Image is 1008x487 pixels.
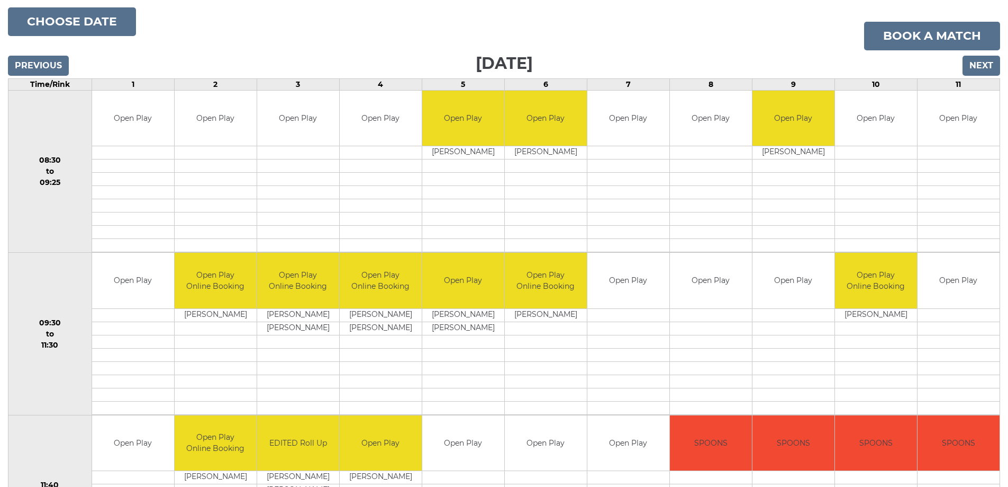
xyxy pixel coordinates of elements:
td: Open Play Online Booking [257,253,339,308]
td: Open Play [340,415,422,471]
td: 8 [669,78,752,90]
td: [PERSON_NAME] [340,322,422,335]
td: Open Play [505,415,587,471]
td: [PERSON_NAME] [175,308,257,322]
a: Book a match [864,22,1000,50]
td: 1 [92,78,174,90]
td: [PERSON_NAME] [752,146,834,160]
td: 2 [174,78,257,90]
td: [PERSON_NAME] [257,322,339,335]
td: Open Play [92,415,174,471]
td: SPOONS [918,415,1000,471]
td: Open Play [422,415,504,471]
td: 10 [834,78,917,90]
td: 9 [752,78,834,90]
td: Open Play [505,91,587,146]
td: [PERSON_NAME] [835,308,917,322]
td: Open Play [587,91,669,146]
td: 5 [422,78,504,90]
td: Open Play Online Booking [175,415,257,471]
td: Open Play [340,91,422,146]
td: 11 [917,78,1000,90]
td: EDITED Roll Up [257,415,339,471]
td: Open Play [92,91,174,146]
td: [PERSON_NAME] [257,471,339,484]
td: Open Play [422,91,504,146]
td: Open Play [918,91,1000,146]
td: Open Play Online Booking [835,253,917,308]
td: Open Play [587,253,669,308]
td: Open Play [257,91,339,146]
td: Open Play [422,253,504,308]
td: Open Play Online Booking [175,253,257,308]
input: Previous [8,56,69,76]
td: [PERSON_NAME] [340,471,422,484]
input: Next [962,56,1000,76]
td: Time/Rink [8,78,92,90]
td: 6 [504,78,587,90]
td: 08:30 to 09:25 [8,90,92,253]
td: [PERSON_NAME] [340,308,422,322]
td: Open Play [670,253,752,308]
td: Open Play [670,91,752,146]
td: Open Play [752,253,834,308]
td: Open Play [587,415,669,471]
td: Open Play [92,253,174,308]
td: 4 [339,78,422,90]
td: SPOONS [670,415,752,471]
td: SPOONS [752,415,834,471]
td: [PERSON_NAME] [422,322,504,335]
td: SPOONS [835,415,917,471]
td: Open Play [752,91,834,146]
td: 3 [257,78,339,90]
button: Choose date [8,7,136,36]
td: 7 [587,78,669,90]
td: [PERSON_NAME] [175,471,257,484]
td: Open Play [918,253,1000,308]
td: [PERSON_NAME] [422,308,504,322]
td: [PERSON_NAME] [422,146,504,160]
td: Open Play Online Booking [340,253,422,308]
td: [PERSON_NAME] [505,146,587,160]
td: Open Play Online Booking [505,253,587,308]
td: Open Play [835,91,917,146]
td: 09:30 to 11:30 [8,253,92,415]
td: [PERSON_NAME] [505,308,587,322]
td: Open Play [175,91,257,146]
td: [PERSON_NAME] [257,308,339,322]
